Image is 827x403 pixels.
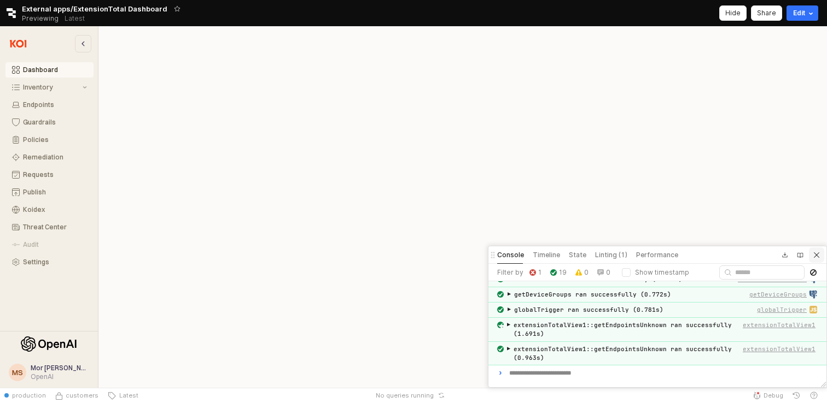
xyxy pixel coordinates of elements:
[719,5,747,21] button: Hide app
[506,305,818,314] button: ▶globalTrigger ran successfully (0.781s)globalTrigger
[436,392,447,399] button: Reset app state
[788,388,805,403] button: History
[23,188,87,196] div: Publish
[550,269,557,276] img: success
[527,266,544,278] button: 1
[743,345,816,353] button: extensionTotalView1
[23,136,87,144] div: Policies
[5,62,94,78] button: Dashboard
[595,266,613,278] button: 0
[597,269,604,276] img: info
[5,167,94,182] button: Requests
[548,266,569,278] button: 19
[172,3,183,14] button: Add app to favorites
[529,269,536,276] img: error
[9,364,26,381] button: MS
[31,364,97,372] span: Mor [PERSON_NAME]
[514,291,671,298] span: getDeviceGroups ran successfully (0.772s)
[5,254,94,270] button: Settings
[65,14,85,23] p: Latest
[98,26,827,388] main: App Frame
[595,251,627,259] h5: Linting (1)
[66,391,98,400] span: customers
[787,5,818,21] button: Edit
[807,266,820,279] button: Clear Console
[23,101,87,109] div: Endpoints
[506,345,818,362] button: ▶extensionTotalView1::getEndpointsUnknown ran successfully (0.963s)extensionTotalView1
[507,321,510,329] span: ▶
[12,367,23,378] div: MS
[749,290,807,299] button: getDeviceGroups
[98,26,827,388] iframe: DashboardPage
[5,150,94,165] button: Remediation
[23,241,87,248] div: Audit
[506,290,818,299] button: ▶getDeviceGroups ran successfully (0.772s)getDeviceGroups
[5,80,94,95] button: Inventory
[5,115,94,130] button: Guardrails
[606,268,610,277] label: 0
[23,171,87,179] div: Requests
[116,391,138,400] span: Latest
[22,13,59,24] span: Previewing
[748,388,788,403] button: Debug
[23,66,87,74] div: Dashboard
[23,84,80,91] div: Inventory
[514,306,663,313] span: globalTrigger ran successfully (0.781s)
[12,391,46,400] span: production
[573,266,591,278] button: 0
[533,251,560,259] h5: Timeline
[5,185,94,200] button: Publish
[22,11,91,26] div: Previewing Latest
[538,268,541,277] label: 1
[778,248,791,262] button: Download app JSON with hard-coded query results
[507,345,510,353] span: ▶
[569,251,586,259] h5: State
[5,237,94,252] button: Audit
[497,306,504,313] img: success
[5,202,94,217] button: Koidex
[764,391,783,400] span: Debug
[584,268,589,277] label: 0
[31,372,89,381] div: OpenAI
[725,6,741,20] div: Hide
[757,9,776,17] p: Share
[23,223,87,231] div: Threat Center
[514,321,732,337] span: extensionTotalView1::getEndpointsUnknown ran successfully (1.691s)
[5,97,94,112] button: Endpoints
[508,305,511,314] span: ▶
[508,290,511,299] span: ▶
[743,321,816,329] button: extensionTotalView1
[5,220,94,235] button: Threat Center
[22,3,167,14] span: External apps/ExtensionTotal Dashboard
[575,269,582,276] img: warn
[23,258,87,266] div: Settings
[506,321,818,338] button: ▶extensionTotalView1::getEndpointsUnknown ran successfully (1.691s)extensionTotalView1
[497,346,504,352] img: success
[751,5,782,21] button: Share app
[497,268,523,277] label: Filter by
[23,118,87,126] div: Guardrails
[559,268,567,277] label: 19
[794,248,807,262] a: View docs
[59,11,91,26] button: Releases and History
[635,268,689,277] label: Show timestamp
[497,322,504,328] img: success
[636,251,678,259] h5: Performance
[103,388,143,403] button: Latest
[497,251,524,259] h5: Console
[23,206,87,214] div: Koidex
[376,391,434,400] span: No queries running
[23,153,87,161] div: Remediation
[514,345,732,361] span: extensionTotalView1::getEndpointsUnknown ran successfully (0.963s)
[5,132,94,147] button: Policies
[50,388,103,403] button: Source Control
[497,291,504,298] img: success
[757,305,807,314] button: globalTrigger
[805,388,823,403] button: Help
[809,247,824,263] button: Close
